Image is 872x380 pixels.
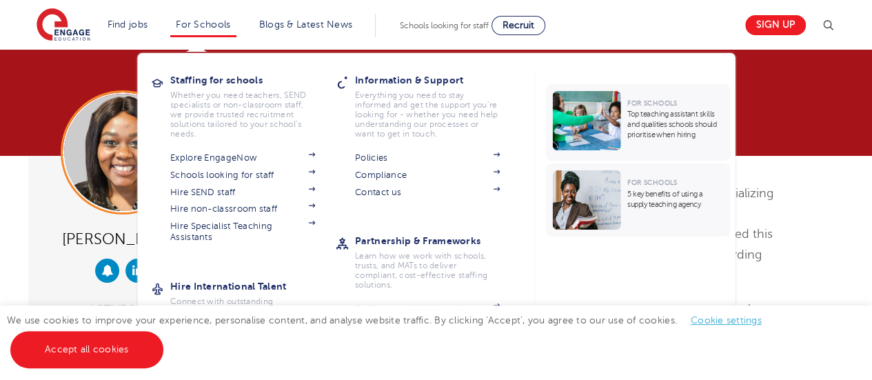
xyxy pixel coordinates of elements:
div: ACTIVE JOBS [39,304,206,315]
span: Recruit [503,20,534,30]
a: Accept all cookies [10,331,163,368]
a: Hire International TalentConnect with outstanding international teachers and top subject speciali... [170,277,336,335]
span: For Schools [627,179,677,186]
a: Blogs & Latest News [259,19,353,30]
p: Whether you need teachers, SEND specialists or non-classroom staff, we provide trusted recruitmen... [170,90,315,139]
h3: Partnership & Frameworks [355,231,520,250]
a: Compliance [355,170,500,181]
p: Everything you need to stay informed and get the support you’re looking for - whether you need he... [355,90,500,139]
a: For SchoolsTop teaching assistant skills and qualities schools should prioritise when hiring [545,84,733,161]
a: Contact us [355,187,500,198]
p: Learn how we work with schools, trusts, and MATs to deliver compliant, cost-effective staffing so... [355,251,500,290]
p: Top teaching assistant skills and qualities schools should prioritise when hiring [627,109,723,140]
h3: Information & Support [355,70,520,90]
a: Schools looking for staff [170,170,315,181]
a: Recruit [491,16,545,35]
a: Partnership & FrameworksLearn how we work with schools, trusts, and MATs to deliver compliant, co... [355,231,520,290]
a: Sign up [745,15,806,35]
span: Schools looking for staff [400,21,489,30]
a: Hire non-classroom staff [170,203,315,214]
a: Information & SupportEverything you need to stay informed and get the support you’re looking for ... [355,70,520,139]
a: For Schools5 key benefits of using a supply teaching agency [545,163,733,237]
h3: Staffing for schools [170,70,336,90]
a: Explore EngageNow [170,152,315,163]
span: For Schools [627,99,677,107]
p: Connect with outstanding international teachers and top subject specialists through our tailored ... [170,297,315,335]
a: Hire Specialist Teaching Assistants [170,221,315,243]
a: Hire SEND staff [170,187,315,198]
h3: Hire International Talent [170,277,336,296]
a: Cookie settings [691,315,762,326]
img: Engage Education [37,8,90,43]
div: [PERSON_NAME] [39,225,206,252]
a: Policies [355,152,500,163]
a: Find jobs [108,19,148,30]
a: For Schools [176,19,230,30]
span: We use cookies to improve your experience, personalise content, and analyse website traffic. By c... [7,315,775,354]
a: Staffing your Multi-Academy Trust [355,303,500,326]
p: 5 key benefits of using a supply teaching agency [627,189,723,210]
a: Staffing for schoolsWhether you need teachers, SEND specialists or non-classroom staff, we provid... [170,70,336,139]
